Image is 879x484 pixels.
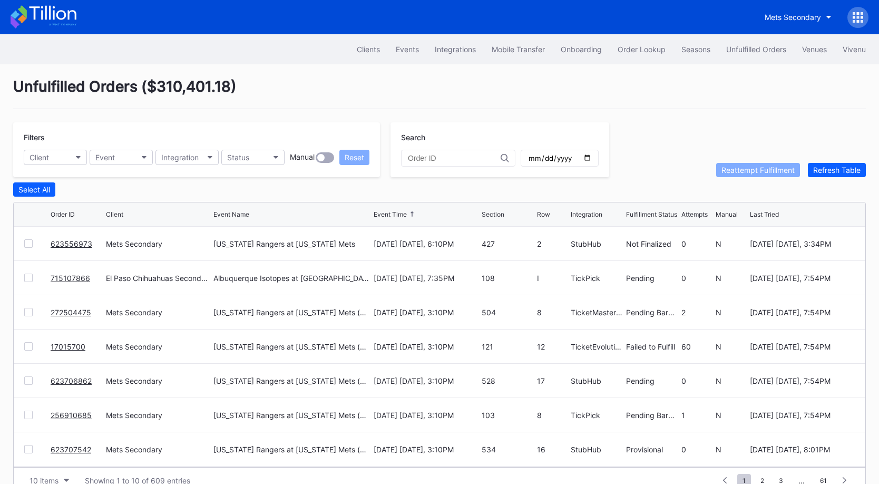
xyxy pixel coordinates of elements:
div: Albuquerque Isotopes at [GEOGRAPHIC_DATA] [213,274,371,283]
div: Clients [357,45,380,54]
div: Pending [626,274,679,283]
a: 256910685 [51,411,92,420]
div: [DATE] [DATE], 3:10PM [374,411,478,420]
button: Events [388,40,427,59]
div: Search [401,133,599,142]
button: Integration [155,150,219,165]
div: Row [537,210,550,218]
div: 504 [482,308,534,317]
div: I [537,274,569,283]
div: [DATE] [DATE], 7:54PM [750,308,855,317]
div: Mobile Transfer [492,45,545,54]
div: 0 [681,239,713,248]
div: Mets Secondary [106,308,211,317]
div: [DATE] [DATE], 7:54PM [750,274,855,283]
a: 623556973 [51,239,92,248]
div: Provisional [626,445,679,454]
div: Integration [161,153,199,162]
div: Last Tried [750,210,779,218]
button: Status [221,150,285,165]
div: 103 [482,411,534,420]
button: Mets Secondary [757,7,839,27]
div: Refresh Table [813,166,861,175]
div: Onboarding [561,45,602,54]
div: Client [30,153,49,162]
div: [DATE] [DATE], 3:10PM [374,342,478,351]
div: Section [482,210,504,218]
div: 1 [681,411,713,420]
div: Event Time [374,210,407,218]
div: Integrations [435,45,476,54]
div: 12 [537,342,569,351]
div: Mets Secondary [106,376,211,385]
button: Onboarding [553,40,610,59]
div: [DATE] [DATE], 8:01PM [750,445,855,454]
div: [DATE] [DATE], 6:10PM [374,239,478,248]
button: Refresh Table [808,163,866,177]
div: 8 [537,308,569,317]
div: N [716,342,747,351]
div: 427 [482,239,534,248]
div: 16 [537,445,569,454]
div: 0 [681,445,713,454]
div: [DATE] [DATE], 7:54PM [750,411,855,420]
div: StubHub [571,376,623,385]
button: Vivenu [835,40,874,59]
input: Order ID [408,154,501,162]
a: 715107866 [51,274,90,283]
a: Unfulfilled Orders [718,40,794,59]
div: Integration [571,210,602,218]
div: 534 [482,445,534,454]
div: Unfulfilled Orders ( $310,401.18 ) [13,78,866,109]
div: Mets Secondary [106,342,211,351]
div: N [716,274,747,283]
div: Reset [345,153,364,162]
div: [US_STATE] Rangers at [US_STATE] Mets [213,239,355,248]
div: Venues [802,45,827,54]
div: 60 [681,342,713,351]
div: [US_STATE] Rangers at [US_STATE] Mets (Mets Alumni Classic/Mrs. Met Taxicab [GEOGRAPHIC_DATA] Giv... [213,308,371,317]
div: TicketEvolution [571,342,623,351]
a: Mobile Transfer [484,40,553,59]
div: Vivenu [843,45,866,54]
div: N [716,376,747,385]
button: Seasons [673,40,718,59]
div: N [716,308,747,317]
div: Select All [18,185,50,194]
div: Mets Secondary [106,411,211,420]
div: [DATE] [DATE], 3:10PM [374,376,478,385]
div: Unfulfilled Orders [726,45,786,54]
div: 17 [537,376,569,385]
div: Mets Secondary [765,13,821,22]
div: Client [106,210,123,218]
div: [DATE] [DATE], 3:10PM [374,308,478,317]
button: Clients [349,40,388,59]
a: 623706862 [51,376,92,385]
div: Reattempt Fulfillment [721,166,795,175]
div: [US_STATE] Rangers at [US_STATE] Mets (Mets Alumni Classic/Mrs. Met Taxicab [GEOGRAPHIC_DATA] Giv... [213,342,371,351]
button: Venues [794,40,835,59]
a: 17015700 [51,342,85,351]
a: 623707542 [51,445,91,454]
div: Events [396,45,419,54]
div: Pending Barcode Validation [626,411,679,420]
div: 2 [681,308,713,317]
div: El Paso Chihuahuas Secondary [106,274,211,283]
div: [DATE] [DATE], 3:10PM [374,445,478,454]
div: [US_STATE] Rangers at [US_STATE] Mets (Mets Alumni Classic/Mrs. Met Taxicab [GEOGRAPHIC_DATA] Giv... [213,445,371,454]
div: [DATE] [DATE], 7:54PM [750,376,855,385]
button: Order Lookup [610,40,673,59]
div: 121 [482,342,534,351]
div: [DATE] [DATE], 7:35PM [374,274,478,283]
div: [US_STATE] Rangers at [US_STATE] Mets (Mets Alumni Classic/Mrs. Met Taxicab [GEOGRAPHIC_DATA] Giv... [213,376,371,385]
button: Integrations [427,40,484,59]
a: 272504475 [51,308,91,317]
div: N [716,239,747,248]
